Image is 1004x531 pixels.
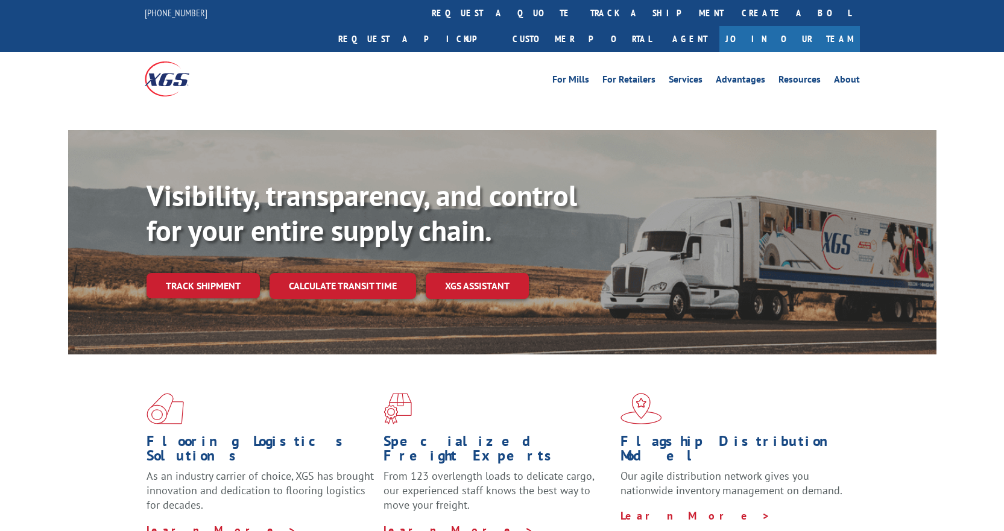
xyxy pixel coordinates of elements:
a: Services [669,75,702,88]
h1: Flagship Distribution Model [620,434,848,469]
a: XGS ASSISTANT [426,273,529,299]
a: Join Our Team [719,26,860,52]
span: Our agile distribution network gives you nationwide inventory management on demand. [620,469,842,497]
a: About [834,75,860,88]
b: Visibility, transparency, and control for your entire supply chain. [147,177,577,249]
a: Learn More > [620,509,771,523]
h1: Flooring Logistics Solutions [147,434,374,469]
img: xgs-icon-flagship-distribution-model-red [620,393,662,424]
a: [PHONE_NUMBER] [145,7,207,19]
h1: Specialized Freight Experts [384,434,611,469]
img: xgs-icon-total-supply-chain-intelligence-red [147,393,184,424]
a: Track shipment [147,273,260,298]
a: Advantages [716,75,765,88]
a: For Mills [552,75,589,88]
a: For Retailers [602,75,655,88]
span: As an industry carrier of choice, XGS has brought innovation and dedication to flooring logistics... [147,469,374,512]
img: xgs-icon-focused-on-flooring-red [384,393,412,424]
a: Calculate transit time [270,273,416,299]
a: Customer Portal [504,26,660,52]
a: Request a pickup [329,26,504,52]
a: Agent [660,26,719,52]
p: From 123 overlength loads to delicate cargo, our experienced staff knows the best way to move you... [384,469,611,523]
a: Resources [778,75,821,88]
